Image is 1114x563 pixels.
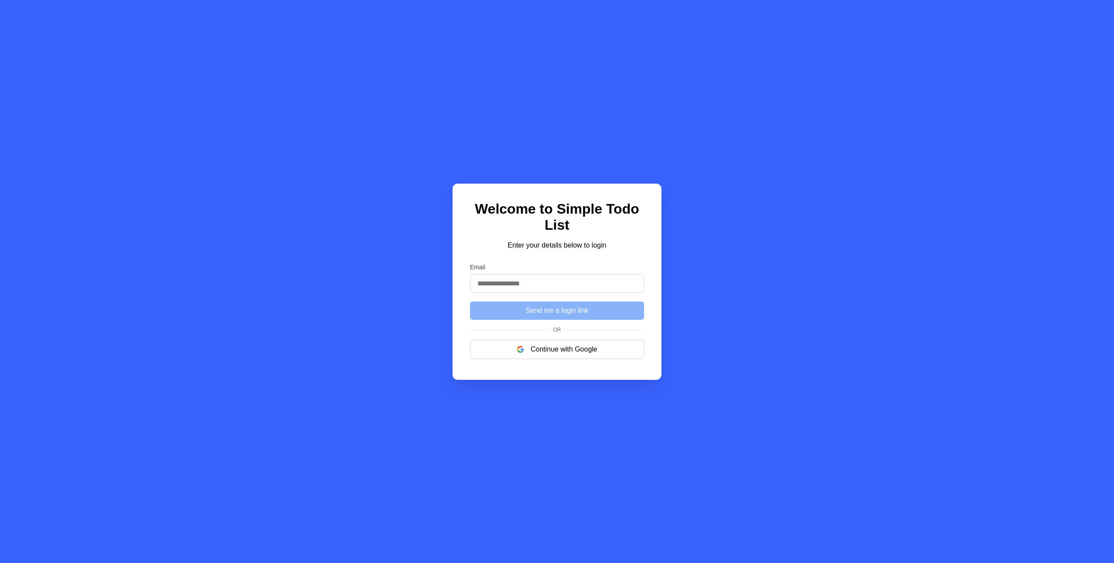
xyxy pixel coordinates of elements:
span: Or [550,327,564,333]
button: Send me a login link [470,302,644,320]
label: Email [470,264,644,271]
img: google logo [517,346,524,353]
h1: Welcome to Simple Todo List [470,201,644,233]
p: Enter your details below to login [470,240,644,251]
button: Continue with Google [470,340,644,359]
